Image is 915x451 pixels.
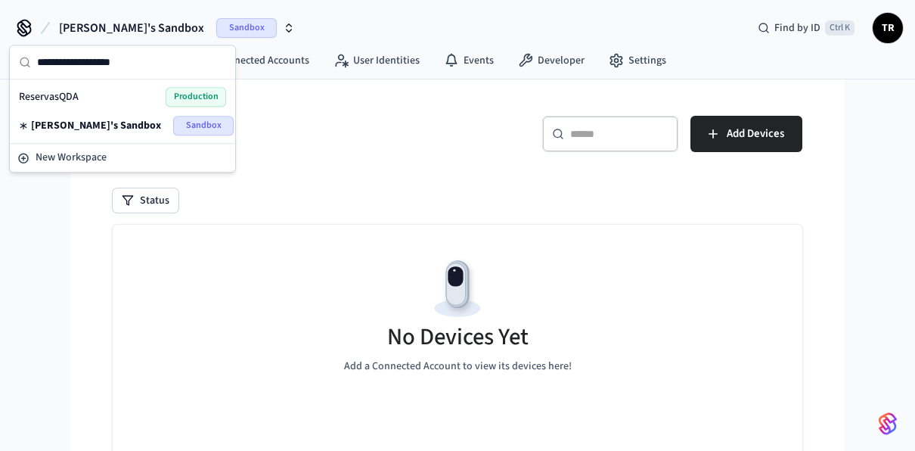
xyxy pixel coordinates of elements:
[113,116,448,147] h5: Devices
[166,87,226,107] span: Production
[432,47,506,74] a: Events
[825,20,855,36] span: Ctrl K
[344,359,572,375] p: Add a Connected Account to view its devices here!
[173,116,234,135] span: Sandbox
[690,116,802,152] button: Add Devices
[36,150,107,166] span: New Workspace
[727,124,784,144] span: Add Devices
[879,412,897,436] img: SeamLogoGradient.69752ec5.svg
[31,118,161,133] span: [PERSON_NAME]'s Sandbox
[113,188,178,213] button: Status
[874,14,901,42] span: TR
[10,79,235,143] div: Suggestions
[597,47,678,74] a: Settings
[873,13,903,43] button: TR
[387,322,529,353] h5: No Devices Yet
[746,14,867,42] div: Find by IDCtrl K
[506,47,597,74] a: Developer
[423,255,492,323] img: Devices Empty State
[774,20,820,36] span: Find by ID
[19,89,79,104] span: ReservasQDA
[216,18,277,38] span: Sandbox
[59,19,204,37] span: [PERSON_NAME]'s Sandbox
[185,47,321,74] a: Connected Accounts
[11,145,234,170] button: New Workspace
[321,47,432,74] a: User Identities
